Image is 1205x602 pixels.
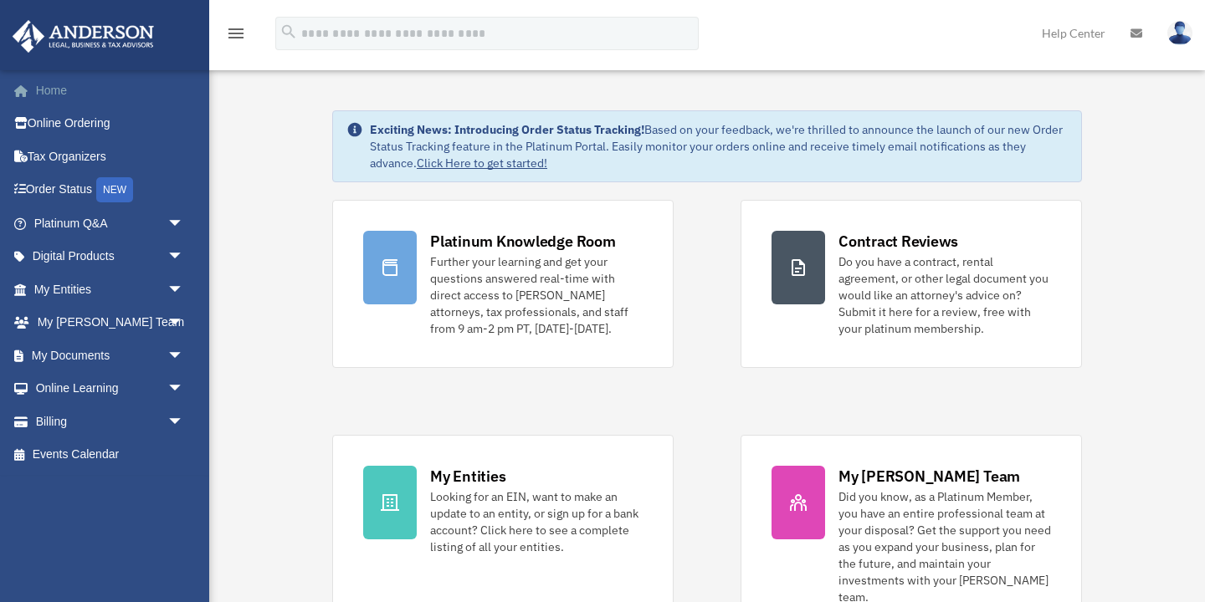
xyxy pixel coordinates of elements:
div: Do you have a contract, rental agreement, or other legal document you would like an attorney's ad... [838,253,1051,337]
span: arrow_drop_down [167,273,201,307]
a: Contract Reviews Do you have a contract, rental agreement, or other legal document you would like... [741,200,1082,368]
a: My Entitiesarrow_drop_down [12,273,209,306]
img: User Pic [1167,21,1192,45]
a: Click Here to get started! [417,156,547,171]
div: Looking for an EIN, want to make an update to an entity, or sign up for a bank account? Click her... [430,488,643,555]
a: My Documentsarrow_drop_down [12,339,209,372]
div: My [PERSON_NAME] Team [838,466,1020,487]
div: Platinum Knowledge Room [430,231,616,252]
a: Platinum Knowledge Room Further your learning and get your questions answered real-time with dire... [332,200,674,368]
a: menu [226,29,246,43]
a: Online Ordering [12,107,209,140]
span: arrow_drop_down [167,372,201,406]
span: arrow_drop_down [167,405,201,439]
i: menu [226,23,246,43]
a: Platinum Q&Aarrow_drop_down [12,207,209,240]
span: arrow_drop_down [167,240,201,274]
div: Contract Reviews [838,231,958,252]
span: arrow_drop_down [167,207,201,241]
a: Events Calendar [12,438,209,472]
i: search [279,23,298,41]
img: Anderson Advisors Platinum Portal [8,20,159,53]
a: Billingarrow_drop_down [12,405,209,438]
span: arrow_drop_down [167,306,201,340]
div: My Entities [430,466,505,487]
a: Order StatusNEW [12,173,209,207]
a: Home [12,74,209,107]
div: Further your learning and get your questions answered real-time with direct access to [PERSON_NAM... [430,253,643,337]
a: Tax Organizers [12,140,209,173]
strong: Exciting News: Introducing Order Status Tracking! [370,122,644,137]
a: Digital Productsarrow_drop_down [12,240,209,273]
a: Online Learningarrow_drop_down [12,372,209,406]
a: My [PERSON_NAME] Teamarrow_drop_down [12,306,209,339]
div: NEW [96,177,133,202]
div: Based on your feedback, we're thrilled to announce the launch of our new Order Status Tracking fe... [370,121,1068,171]
span: arrow_drop_down [167,339,201,373]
